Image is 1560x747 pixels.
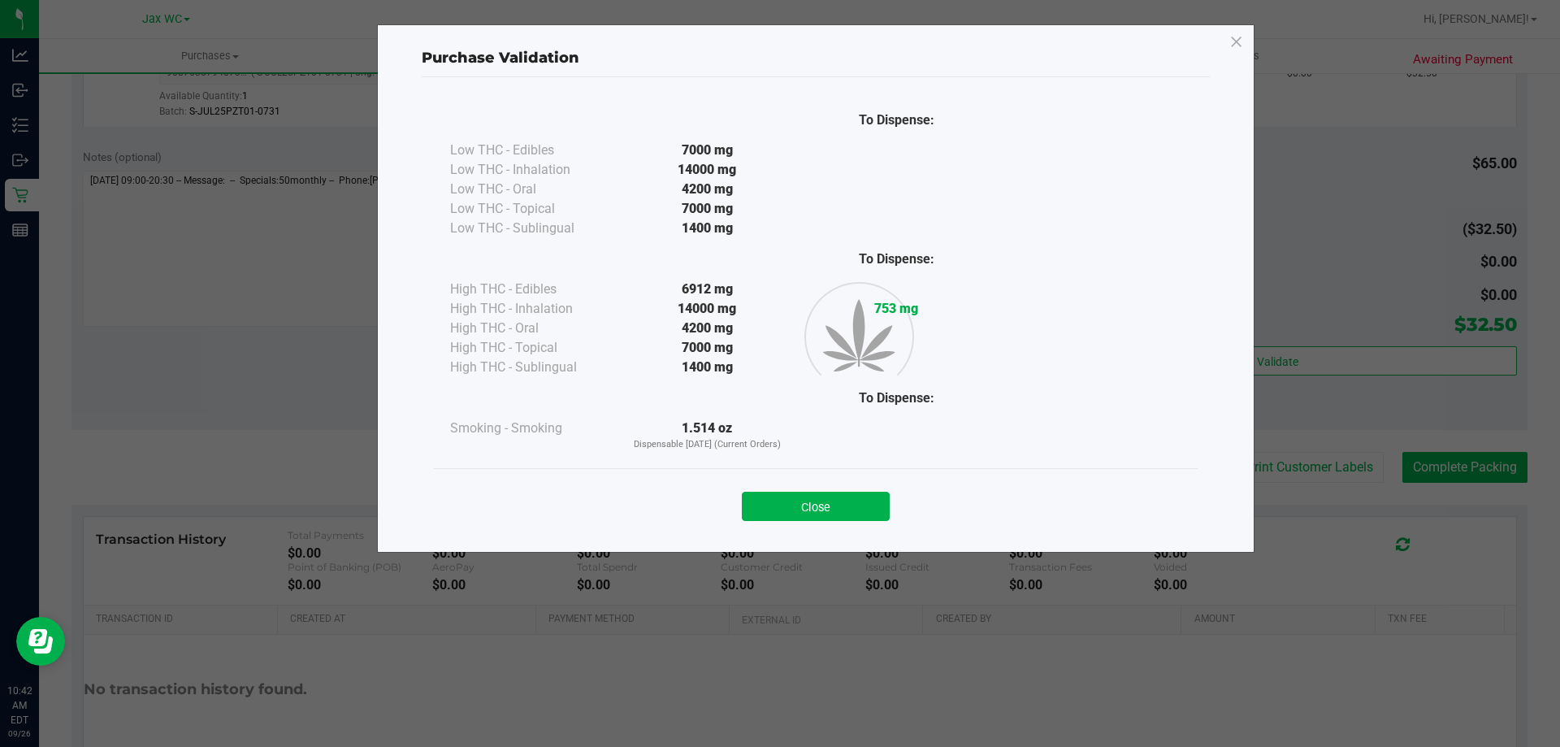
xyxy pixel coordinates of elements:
[613,358,802,377] div: 1400 mg
[450,338,613,358] div: High THC - Topical
[613,419,802,452] div: 1.514 oz
[613,280,802,299] div: 6912 mg
[613,160,802,180] div: 14000 mg
[450,141,613,160] div: Low THC - Edibles
[450,219,613,238] div: Low THC - Sublingual
[422,49,579,67] span: Purchase Validation
[613,199,802,219] div: 7000 mg
[450,160,613,180] div: Low THC - Inhalation
[613,438,802,452] p: Dispensable [DATE] (Current Orders)
[450,180,613,199] div: Low THC - Oral
[802,250,991,269] div: To Dispense:
[450,199,613,219] div: Low THC - Topical
[16,617,65,666] iframe: Resource center
[613,219,802,238] div: 1400 mg
[613,299,802,319] div: 14000 mg
[450,319,613,338] div: High THC - Oral
[802,389,991,408] div: To Dispense:
[450,419,613,438] div: Smoking - Smoking
[450,299,613,319] div: High THC - Inhalation
[450,358,613,377] div: High THC - Sublingual
[450,280,613,299] div: High THC - Edibles
[613,319,802,338] div: 4200 mg
[613,338,802,358] div: 7000 mg
[613,180,802,199] div: 4200 mg
[613,141,802,160] div: 7000 mg
[742,492,890,521] button: Close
